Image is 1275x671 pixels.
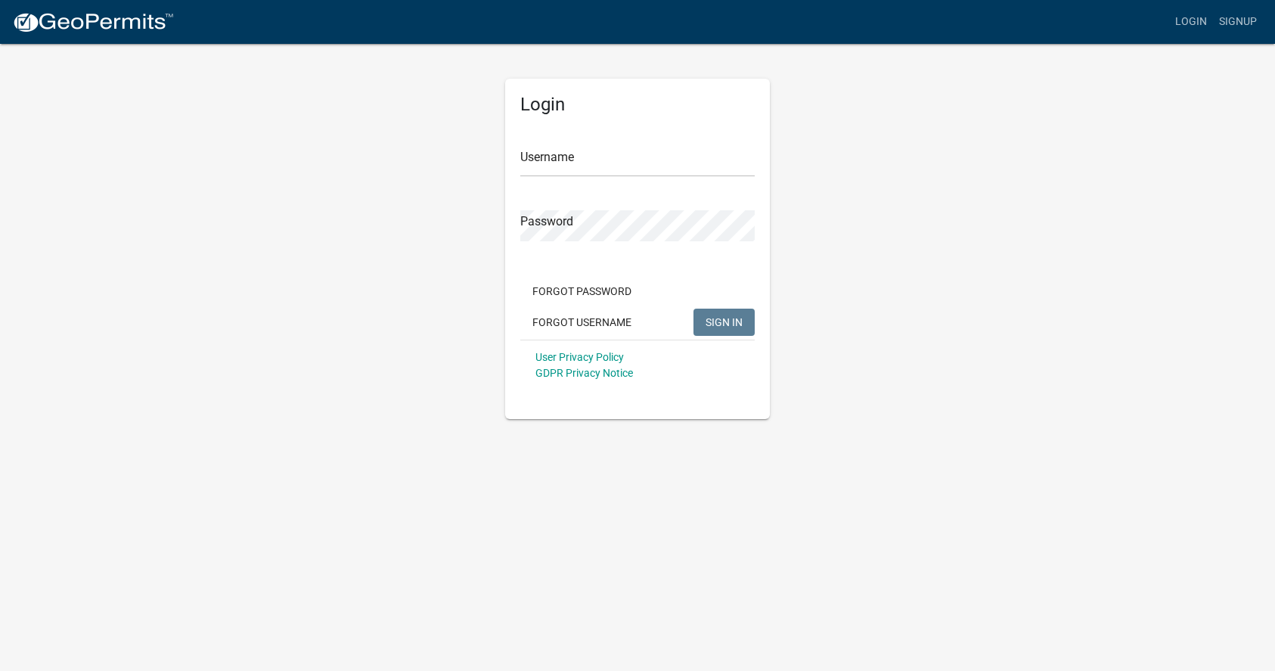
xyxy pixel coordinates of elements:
[1169,8,1213,36] a: Login
[1213,8,1263,36] a: Signup
[520,278,644,305] button: Forgot Password
[520,94,755,116] h5: Login
[535,351,624,363] a: User Privacy Policy
[520,309,644,336] button: Forgot Username
[535,367,633,379] a: GDPR Privacy Notice
[706,315,743,328] span: SIGN IN
[693,309,755,336] button: SIGN IN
